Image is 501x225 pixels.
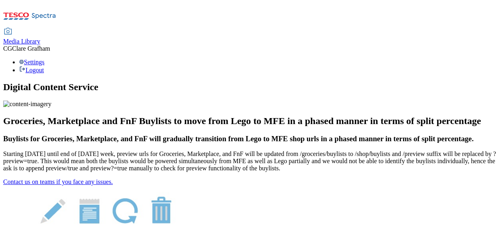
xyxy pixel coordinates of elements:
[3,178,113,185] a: Contact us on teams if you face any issues.
[12,45,50,52] span: Clare Grafham
[3,38,40,45] span: Media Library
[3,101,51,108] img: content-imagery
[3,134,498,143] h3: Buylists for Groceries, Marketplace, and FnF will gradually transition from Lego to MFE shop urls...
[19,67,44,73] a: Logout
[3,82,498,93] h1: Digital Content Service
[3,150,498,172] p: Starting [DATE] until end of [DATE] week, preview urls for Groceries, Marketplace, and FnF will b...
[3,28,40,45] a: Media Library
[3,45,12,52] span: CG
[3,116,498,126] h2: Groceries, Marketplace and FnF Buylists to move from Lego to MFE in a phased manner in terms of s...
[19,59,45,65] a: Settings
